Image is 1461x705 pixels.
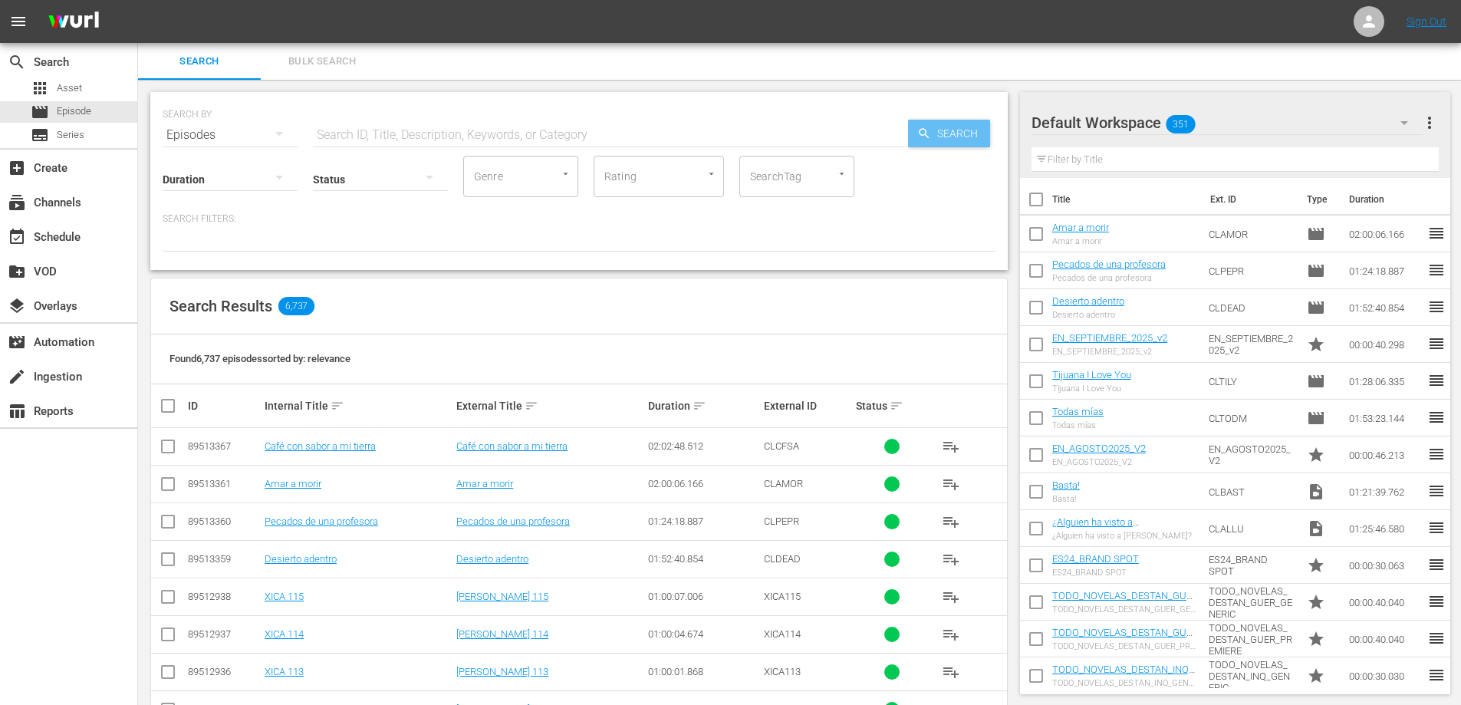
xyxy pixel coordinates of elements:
[1052,295,1124,307] a: Desierto adentro
[163,212,995,226] p: Search Filters:
[931,120,990,147] span: Search
[933,466,969,502] button: playlist_add
[1343,510,1427,547] td: 01:25:46.580
[456,397,643,415] div: External Title
[764,591,801,602] span: XICA115
[8,333,26,351] span: Automation
[1052,259,1166,270] a: Pecados de una profesora
[456,440,568,452] a: Café con sabor a mi tierra
[1343,326,1427,363] td: 00:00:40.298
[1343,437,1427,473] td: 00:00:46.213
[1427,555,1446,574] span: reorder
[648,628,758,640] div: 01:00:04.674
[1427,519,1446,537] span: reorder
[942,625,960,644] span: playlist_add
[278,297,314,315] span: 6,737
[1052,178,1201,221] th: Title
[188,516,260,527] div: 89513360
[265,397,452,415] div: Internal Title
[456,516,570,527] a: Pecados de una profesora
[1307,335,1325,354] span: Promo
[1427,371,1446,390] span: reorder
[933,503,969,540] button: playlist_add
[265,591,304,602] a: XICA 115
[1343,400,1427,437] td: 01:53:23.144
[188,400,260,412] div: ID
[1052,332,1167,344] a: EN_SEPTIEMBRE_2025_v2
[1343,473,1427,510] td: 01:21:39.762
[942,475,960,493] span: playlist_add
[648,478,758,489] div: 02:00:06.166
[188,440,260,452] div: 89513367
[265,553,337,565] a: Desierto adentro
[1343,584,1427,621] td: 00:00:40.040
[704,166,719,181] button: Open
[1307,483,1325,501] span: Video
[1407,15,1446,28] a: Sign Out
[265,666,304,677] a: XICA 113
[1203,437,1301,473] td: EN_AGOSTO2025_V2
[1203,584,1301,621] td: TODO_NOVELAS_DESTAN_GUER_GENERIC
[1052,479,1080,491] a: Basta!
[1427,445,1446,463] span: reorder
[31,103,49,121] span: Episode
[456,628,548,640] a: [PERSON_NAME] 114
[456,591,548,602] a: [PERSON_NAME] 115
[188,666,260,677] div: 89512936
[1307,262,1325,280] span: Episode
[1052,222,1109,233] a: Amar a morir
[1343,289,1427,326] td: 01:52:40.854
[31,126,49,144] span: subtitles
[1052,443,1146,454] a: EN_AGOSTO2025_V2
[169,353,350,364] span: Found 6,737 episodes sorted by: relevance
[764,628,801,640] span: XICA114
[764,478,803,489] span: CLAMOR
[1427,334,1446,353] span: reorder
[933,578,969,615] button: playlist_add
[1420,104,1439,141] button: more_vert
[1307,409,1325,427] span: Episode
[270,53,374,71] span: Bulk Search
[933,541,969,578] button: playlist_add
[648,666,758,677] div: 01:00:01.868
[1052,641,1197,651] div: TODO_NOVELAS_DESTAN_GUER_PREMIERE
[1052,553,1139,565] a: ES24_BRAND SPOT
[1052,236,1109,246] div: Amar a morir
[933,428,969,465] button: playlist_add
[558,166,573,181] button: Open
[1203,252,1301,289] td: CLPEPR
[8,193,26,212] span: Channels
[265,628,304,640] a: XICA 114
[1203,657,1301,694] td: TODO_NOVELAS_DESTAN_INQ_GENERIC
[1298,178,1340,221] th: Type
[1340,178,1432,221] th: Duration
[764,553,801,565] span: CLDEAD
[456,478,513,489] a: Amar a morir
[1307,667,1325,685] span: Promo
[1343,657,1427,694] td: 00:00:30.030
[1427,592,1446,611] span: reorder
[942,663,960,681] span: playlist_add
[1203,326,1301,363] td: EN_SEPTIEMBRE_2025_v2
[1307,372,1325,390] span: Episode
[1052,605,1197,614] div: TODO_NOVELAS_DESTAN_GUER_GENERIC
[57,104,91,119] span: Episode
[764,666,801,677] span: XICA113
[8,367,26,386] span: Ingestion
[1420,114,1439,132] span: more_vert
[1052,590,1193,613] a: TODO_NOVELAS_DESTAN_GUER_GENERIC
[1052,369,1131,381] a: Tijuana I Love You
[8,53,26,71] span: Search
[1203,289,1301,326] td: CLDEAD
[1307,519,1325,538] span: Video
[1203,216,1301,252] td: CLAMOR
[1203,547,1301,584] td: ES24_BRAND SPOT
[890,399,903,413] span: sort
[764,440,799,452] span: CLCFSA
[1052,406,1104,417] a: Todas mías
[1307,225,1325,243] span: Episode
[1166,108,1195,140] span: 351
[764,400,851,412] div: External ID
[331,399,344,413] span: sort
[1052,420,1104,430] div: Todas mías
